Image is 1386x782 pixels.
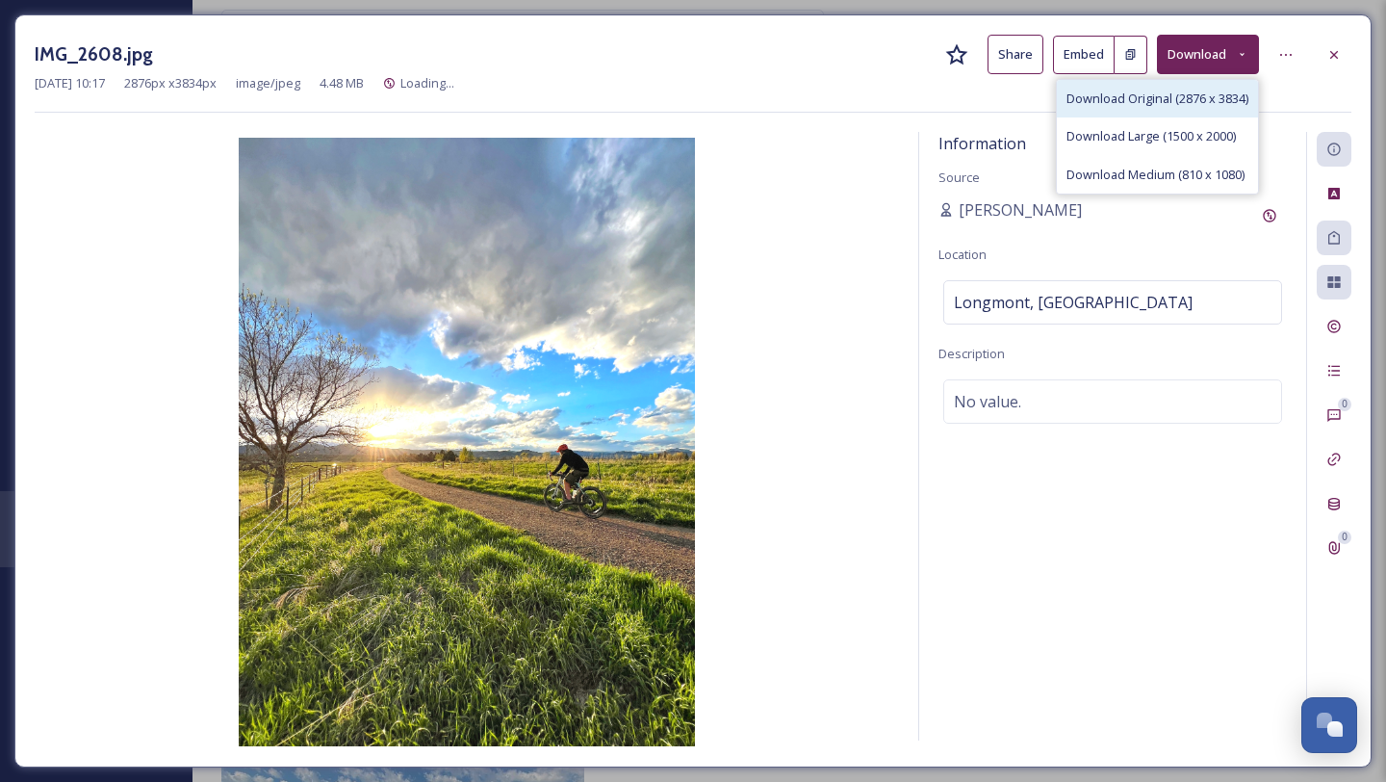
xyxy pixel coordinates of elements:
[1066,166,1245,184] span: Download Medium (810 x 1080)
[1157,35,1259,74] button: Download
[954,291,1193,314] span: Longmont, [GEOGRAPHIC_DATA]
[236,74,300,92] span: image/jpeg
[320,74,364,92] span: 4.48 MB
[938,246,987,263] span: Location
[1338,398,1351,411] div: 0
[400,74,454,91] span: Loading...
[1053,36,1115,74] button: Embed
[938,345,1005,362] span: Description
[35,138,899,746] img: IMG_2608.jpg
[954,390,1021,413] span: No value.
[938,133,1026,154] span: Information
[1066,127,1236,145] span: Download Large (1500 x 2000)
[124,74,217,92] span: 2876 px x 3834 px
[988,35,1043,74] button: Share
[35,74,105,92] span: [DATE] 10:17
[1301,697,1357,753] button: Open Chat
[959,198,1082,222] span: [PERSON_NAME]
[938,169,980,186] span: Source
[35,40,153,68] h3: IMG_2608.jpg
[1338,531,1351,544] div: 0
[1066,90,1248,108] span: Download Original (2876 x 3834)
